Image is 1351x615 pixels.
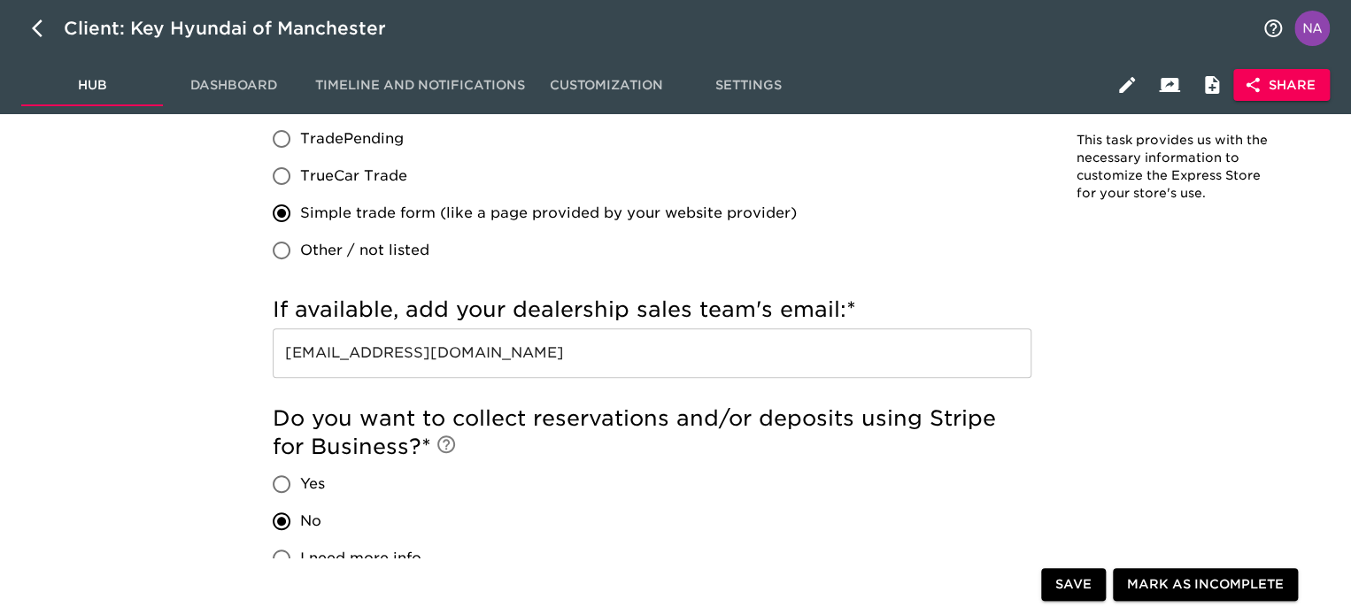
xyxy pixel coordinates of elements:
button: Save [1041,569,1106,602]
span: Timeline and Notifications [315,74,525,96]
span: Hub [32,74,152,96]
span: Share [1247,74,1316,96]
button: notifications [1252,7,1294,50]
button: Mark as Incomplete [1113,569,1298,602]
span: Save [1055,574,1092,596]
span: Other / not listed [300,240,429,261]
p: This task provides us with the necessary information to customize the Express Store for your stor... [1077,132,1282,203]
span: No [300,511,321,532]
span: I need more info [300,548,421,569]
button: Internal Notes and Comments [1191,64,1233,106]
img: Profile [1294,11,1330,46]
button: Share [1233,69,1330,102]
div: Client: Key Hyundai of Manchester [64,14,411,42]
span: TradePending [300,128,404,150]
span: Dashboard [174,74,294,96]
h5: If available, add your dealership sales team's email: [273,296,1031,324]
span: Simple trade form (like a page provided by your website provider) [300,203,797,224]
h5: Do you want to collect reservations and/or deposits using Stripe for Business? [273,404,1031,461]
input: Example: salesteam@roadstertoyota.com [273,328,1031,378]
button: Edit Hub [1106,64,1148,106]
button: Client View [1148,64,1191,106]
span: Yes [300,473,325,495]
span: Mark as Incomplete [1127,574,1284,596]
span: Customization [546,74,667,96]
span: TrueCar Trade [300,165,407,187]
span: Settings [688,74,808,96]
